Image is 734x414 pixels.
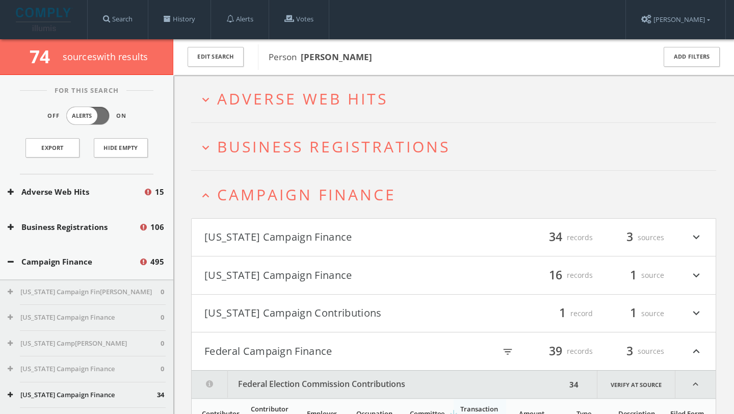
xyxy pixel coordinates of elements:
[269,51,372,63] span: Person
[301,51,372,63] b: [PERSON_NAME]
[544,228,567,246] span: 34
[603,267,664,284] div: source
[217,136,450,157] span: Business Registrations
[188,47,244,67] button: Edit Search
[161,364,164,374] span: 0
[199,138,716,155] button: expand_moreBusiness Registrations
[30,44,59,68] span: 74
[8,221,139,233] button: Business Registrations
[161,313,164,323] span: 0
[8,186,143,198] button: Adverse Web Hits
[502,346,513,357] i: filter_list
[199,189,213,202] i: expand_less
[555,304,570,322] span: 1
[622,342,638,360] span: 3
[625,304,641,322] span: 1
[150,221,164,233] span: 106
[199,186,716,203] button: expand_lessCampaign Finance
[544,266,567,284] span: 16
[25,138,80,158] a: Export
[675,371,716,398] i: expand_less
[8,339,161,349] button: [US_STATE] Camp[PERSON_NAME]
[622,228,638,246] span: 3
[532,305,593,322] div: record
[603,229,664,246] div: sources
[94,138,148,158] button: Hide Empty
[625,266,641,284] span: 1
[217,88,388,109] span: Adverse Web Hits
[603,343,664,360] div: sources
[204,343,454,360] button: Federal Campaign Finance
[199,141,213,154] i: expand_more
[690,267,703,284] i: expand_more
[597,371,675,398] a: Verify at source
[690,305,703,322] i: expand_more
[47,86,126,96] span: For This Search
[532,343,593,360] div: records
[690,343,703,360] i: expand_less
[8,287,161,297] button: [US_STATE] Campaign Fin[PERSON_NAME]
[532,229,593,246] div: records
[116,112,126,120] span: On
[204,267,454,284] button: [US_STATE] Campaign Finance
[16,8,73,31] img: illumis
[161,287,164,297] span: 0
[532,267,593,284] div: records
[664,47,720,67] button: Add Filters
[217,184,396,205] span: Campaign Finance
[204,305,454,322] button: [US_STATE] Campaign Contributions
[566,371,582,398] div: 34
[204,229,454,246] button: [US_STATE] Campaign Finance
[199,90,716,107] button: expand_moreAdverse Web Hits
[155,186,164,198] span: 15
[603,305,664,322] div: source
[192,371,566,398] button: Federal Election Commission Contributions
[199,93,213,107] i: expand_more
[157,390,164,400] span: 34
[8,364,161,374] button: [US_STATE] Campaign Finance
[8,390,157,400] button: [US_STATE] Campaign Finance
[8,256,139,268] button: Campaign Finance
[544,342,567,360] span: 39
[161,339,164,349] span: 0
[8,313,161,323] button: [US_STATE] Campaign Finance
[150,256,164,268] span: 495
[690,229,703,246] i: expand_more
[47,112,60,120] span: Off
[63,50,148,63] span: source s with results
